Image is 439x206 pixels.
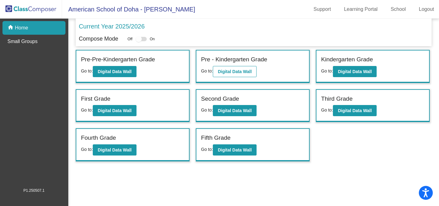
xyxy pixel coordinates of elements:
button: Digital Data Wall [93,66,137,77]
span: Go to: [81,147,93,152]
label: Pre - Kindergarten Grade [201,55,267,64]
button: Digital Data Wall [213,105,257,116]
a: School [386,4,411,14]
a: Learning Portal [339,4,383,14]
span: On [150,36,155,42]
button: Digital Data Wall [93,144,137,156]
p: Compose Mode [79,35,118,43]
span: Go to: [81,68,93,73]
a: Support [309,4,336,14]
span: American School of Doha - [PERSON_NAME] [62,4,195,14]
span: Go to: [201,68,213,73]
label: Third Grade [321,94,352,103]
mat-icon: home [7,24,15,32]
span: Off [128,36,132,42]
p: Small Groups [7,38,38,45]
label: Fifth Grade [201,134,231,142]
a: Logout [414,4,439,14]
p: Current Year 2025/2026 [79,22,145,31]
label: Pre-Pre-Kindergarten Grade [81,55,155,64]
span: Go to: [201,147,213,152]
span: Go to: [201,107,213,112]
span: Go to: [321,68,333,73]
b: Digital Data Wall [218,147,252,152]
button: Digital Data Wall [333,105,377,116]
label: First Grade [81,94,110,103]
span: Go to: [81,107,93,112]
p: Home [15,24,28,32]
b: Digital Data Wall [338,69,372,74]
button: Digital Data Wall [213,66,257,77]
b: Digital Data Wall [218,69,252,74]
button: Digital Data Wall [93,105,137,116]
label: Kindergarten Grade [321,55,373,64]
label: Fourth Grade [81,134,116,142]
span: Go to: [321,107,333,112]
b: Digital Data Wall [218,108,252,113]
label: Second Grade [201,94,239,103]
b: Digital Data Wall [98,69,132,74]
button: Digital Data Wall [333,66,377,77]
b: Digital Data Wall [338,108,372,113]
b: Digital Data Wall [98,147,132,152]
b: Digital Data Wall [98,108,132,113]
button: Digital Data Wall [213,144,257,156]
